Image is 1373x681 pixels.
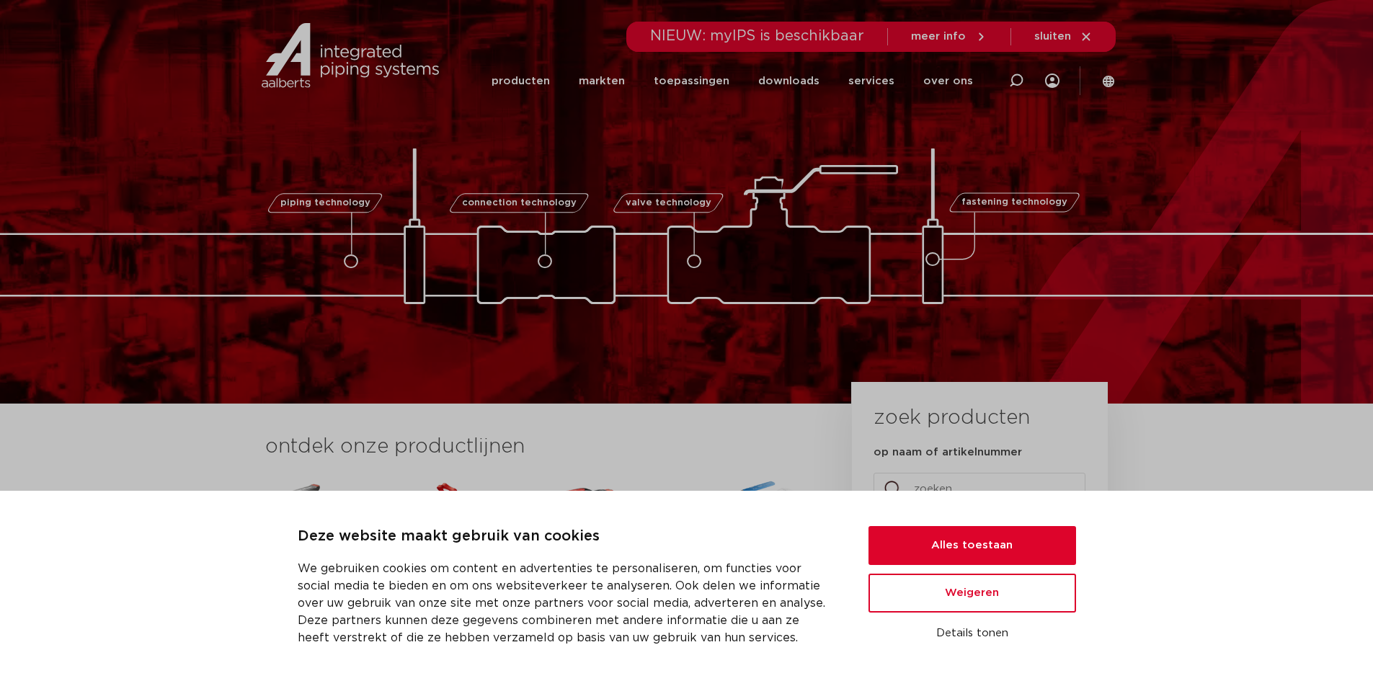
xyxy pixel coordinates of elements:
p: We gebruiken cookies om content en advertenties te personaliseren, om functies voor social media ... [298,560,834,646]
a: over ons [923,53,973,109]
a: toepassingen [654,53,729,109]
span: piping technology [280,198,370,208]
span: NIEUW: myIPS is beschikbaar [650,29,864,43]
span: valve technology [626,198,711,208]
a: downloads [758,53,819,109]
a: markten [579,53,625,109]
button: Weigeren [868,574,1076,613]
h3: ontdek onze productlijnen [265,432,803,461]
label: op naam of artikelnummer [874,445,1022,460]
span: sluiten [1034,31,1071,42]
span: fastening technology [961,198,1067,208]
a: sluiten [1034,30,1093,43]
h3: zoek producten [874,404,1030,432]
span: connection technology [461,198,576,208]
input: zoeken [874,473,1085,506]
a: meer info [911,30,987,43]
p: Deze website maakt gebruik van cookies [298,525,834,548]
a: producten [492,53,550,109]
button: Details tonen [868,621,1076,646]
nav: Menu [492,53,973,109]
a: services [848,53,894,109]
button: Alles toestaan [868,526,1076,565]
span: meer info [911,31,966,42]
